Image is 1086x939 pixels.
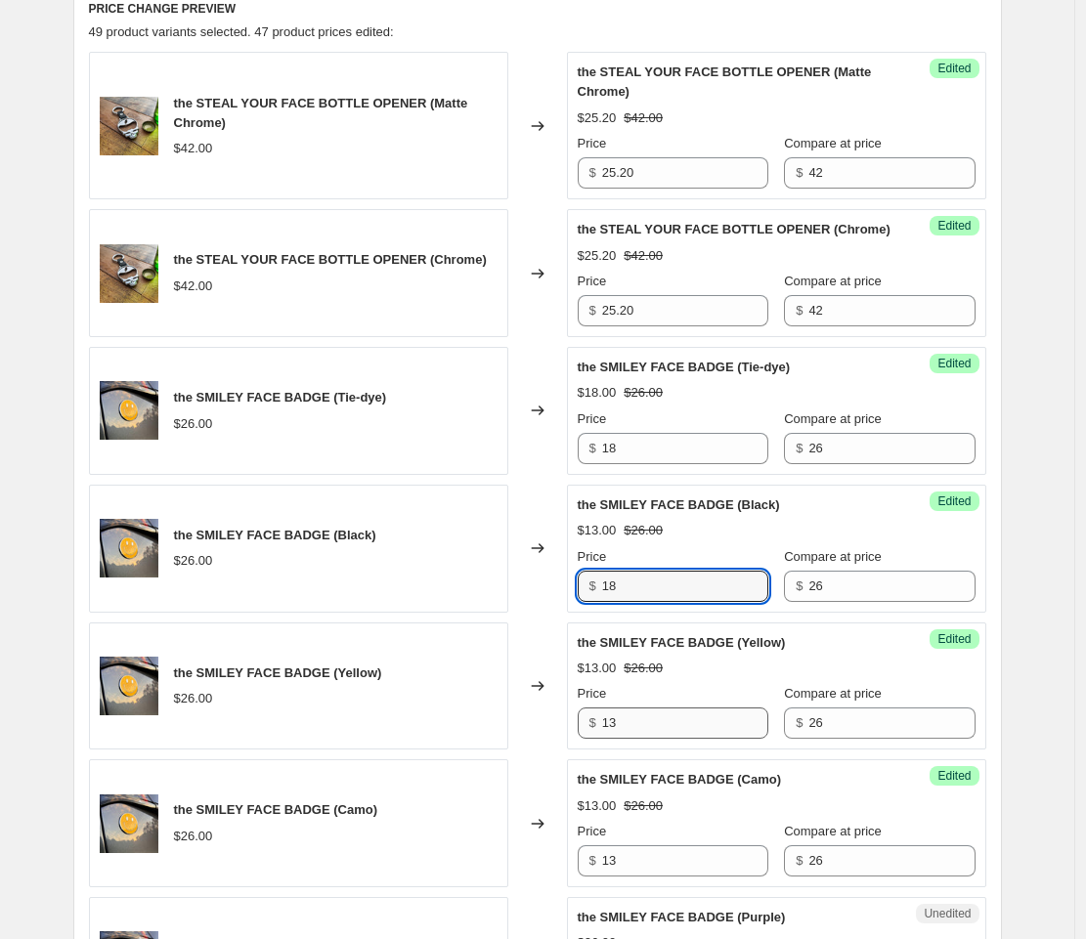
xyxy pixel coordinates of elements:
[578,824,607,838] span: Price
[578,635,786,650] span: the SMILEY FACE BADGE (Yellow)
[796,303,803,318] span: $
[100,381,158,440] img: SmileyFaceoncarcopy_80x.jpg
[174,551,213,571] div: $26.00
[589,853,596,868] span: $
[578,64,872,99] span: the STEAL YOUR FACE BOTTLE OPENER (Matte Chrome)
[578,796,617,816] div: $13.00
[796,578,803,593] span: $
[589,578,596,593] span: $
[796,853,803,868] span: $
[784,824,882,838] span: Compare at price
[589,165,596,180] span: $
[578,383,617,403] div: $18.00
[624,246,663,266] strike: $42.00
[100,244,158,303] img: ChromeSYFbottleopeneronwood_80x.jpg
[578,549,607,564] span: Price
[578,910,786,924] span: the SMILEY FACE BADGE (Purple)
[578,136,607,150] span: Price
[578,360,791,374] span: the SMILEY FACE BADGE (Tie-dye)
[796,715,803,730] span: $
[784,549,882,564] span: Compare at price
[796,165,803,180] span: $
[937,356,971,371] span: Edited
[624,796,663,816] strike: $26.00
[174,665,382,680] span: the SMILEY FACE BADGE (Yellow)
[589,441,596,455] span: $
[578,411,607,426] span: Price
[174,277,213,296] div: $42.00
[937,631,971,647] span: Edited
[89,24,394,39] span: 49 product variants selected. 47 product prices edited:
[578,686,607,701] span: Price
[784,136,882,150] span: Compare at price
[624,383,663,403] strike: $26.00
[589,303,596,318] span: $
[578,521,617,540] div: $13.00
[796,441,803,455] span: $
[784,686,882,701] span: Compare at price
[578,222,891,236] span: the STEAL YOUR FACE BOTTLE OPENER (Chrome)
[624,108,663,128] strike: $42.00
[174,252,487,267] span: the STEAL YOUR FACE BOTTLE OPENER (Chrome)
[174,827,213,846] div: $26.00
[100,97,158,155] img: ChromeSYFbottleopeneronwood_80x.jpg
[578,274,607,288] span: Price
[174,689,213,708] div: $26.00
[578,108,617,128] div: $25.20
[937,218,971,234] span: Edited
[784,274,882,288] span: Compare at price
[89,1,986,17] h6: PRICE CHANGE PREVIEW
[578,246,617,266] div: $25.20
[937,61,971,76] span: Edited
[174,528,376,542] span: the SMILEY FACE BADGE (Black)
[937,493,971,509] span: Edited
[100,657,158,715] img: SmileyFaceoncarcopy_80x.jpg
[937,768,971,784] span: Edited
[924,906,971,921] span: Unedited
[174,390,387,405] span: the SMILEY FACE BADGE (Tie-dye)
[578,659,617,678] div: $13.00
[578,497,780,512] span: the SMILEY FACE BADGE (Black)
[589,715,596,730] span: $
[174,96,468,130] span: the STEAL YOUR FACE BOTTLE OPENER (Matte Chrome)
[578,772,782,787] span: the SMILEY FACE BADGE (Camo)
[100,794,158,853] img: SmileyFaceoncarcopy_80x.jpg
[624,521,663,540] strike: $26.00
[174,802,378,817] span: the SMILEY FACE BADGE (Camo)
[174,414,213,434] div: $26.00
[784,411,882,426] span: Compare at price
[624,659,663,678] strike: $26.00
[174,139,213,158] div: $42.00
[100,519,158,577] img: SmileyFaceoncarcopy_80x.jpg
